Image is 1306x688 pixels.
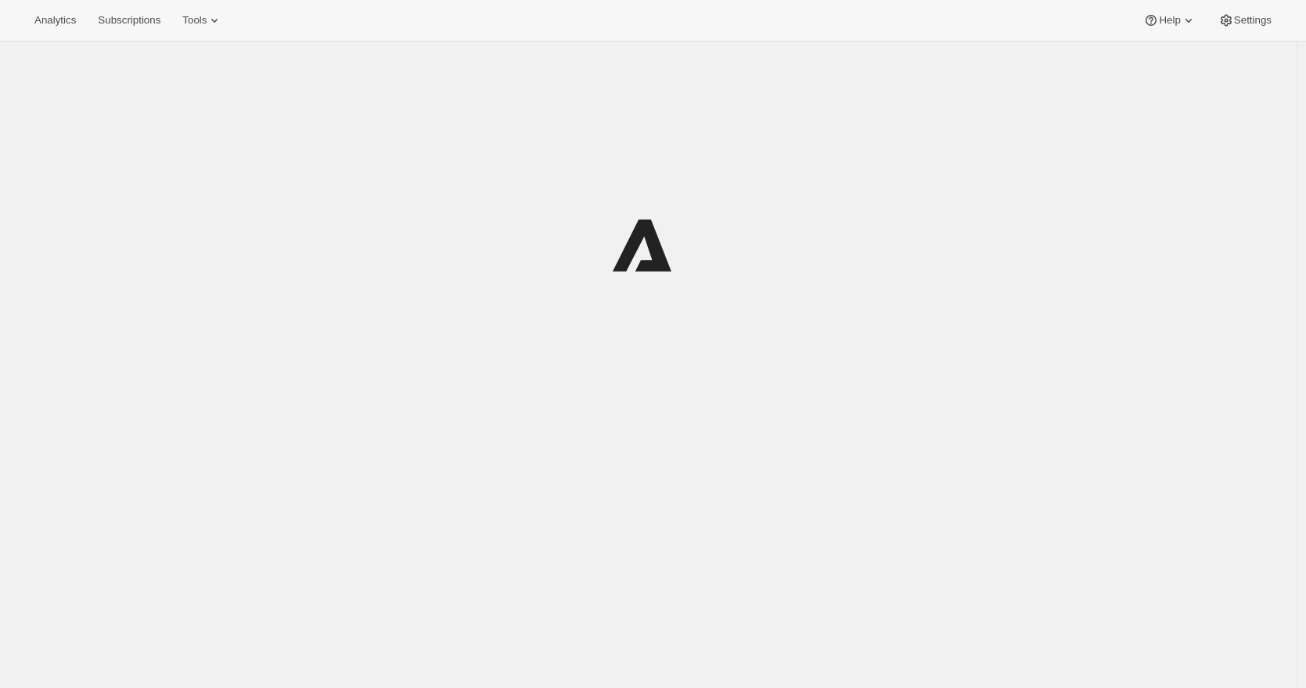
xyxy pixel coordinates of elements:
button: Help [1134,9,1205,31]
span: Analytics [34,14,76,27]
span: Help [1159,14,1180,27]
button: Analytics [25,9,85,31]
span: Subscriptions [98,14,160,27]
button: Settings [1209,9,1281,31]
span: Settings [1234,14,1272,27]
button: Subscriptions [88,9,170,31]
span: Tools [182,14,207,27]
button: Tools [173,9,232,31]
